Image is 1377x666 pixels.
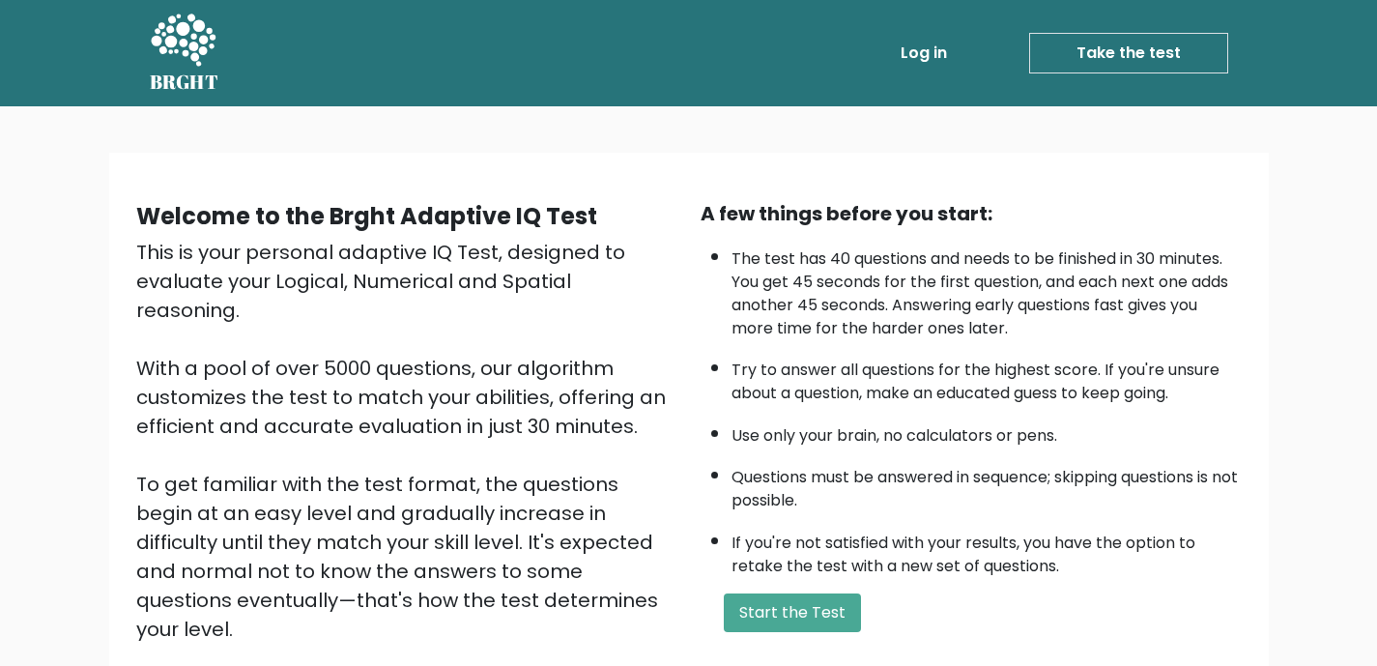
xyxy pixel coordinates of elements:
b: Welcome to the Brght Adaptive IQ Test [136,200,597,232]
li: If you're not satisfied with your results, you have the option to retake the test with a new set ... [732,522,1242,578]
li: The test has 40 questions and needs to be finished in 30 minutes. You get 45 seconds for the firs... [732,238,1242,340]
li: Questions must be answered in sequence; skipping questions is not possible. [732,456,1242,512]
a: Take the test [1029,33,1228,73]
button: Start the Test [724,594,861,632]
h5: BRGHT [150,71,219,94]
a: Log in [893,34,955,72]
li: Try to answer all questions for the highest score. If you're unsure about a question, make an edu... [732,349,1242,405]
div: A few things before you start: [701,199,1242,228]
a: BRGHT [150,8,219,99]
li: Use only your brain, no calculators or pens. [732,415,1242,448]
